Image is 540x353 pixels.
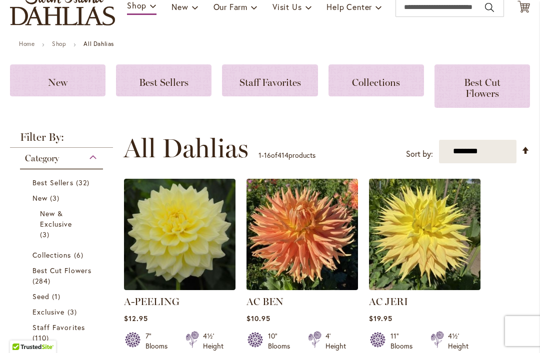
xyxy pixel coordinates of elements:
a: Home [19,40,34,47]
span: New [171,1,188,12]
span: Category [25,153,59,164]
img: AC BEN [246,179,358,290]
span: Collections [32,250,71,260]
span: Best Cut Flowers [32,266,91,275]
span: $10.95 [246,314,270,323]
span: 32 [76,177,92,188]
span: Exclusive [32,307,64,317]
span: 1 [258,150,261,160]
a: Shop [52,40,66,47]
span: New [32,193,47,203]
span: $19.95 [369,314,392,323]
span: Our Farm [213,1,247,12]
span: 3 [40,229,52,240]
a: New [10,64,105,96]
a: AC BEN [246,296,283,308]
a: Collections [32,250,93,260]
p: - of products [258,147,315,163]
a: Best Sellers [32,177,93,188]
label: Sort by: [406,145,433,163]
span: Collections [352,76,400,88]
span: $12.95 [124,314,148,323]
span: 3 [50,193,62,203]
span: Seed [32,292,49,301]
span: New [48,76,67,88]
a: A-PEELING [124,296,179,308]
a: Staff Favorites [222,64,317,96]
div: 4½' Height [448,331,468,351]
img: AC Jeri [369,179,480,290]
span: 6 [74,250,86,260]
a: New &amp; Exclusive [40,208,85,240]
span: Staff Favorites [239,76,301,88]
a: Best Cut Flowers [434,64,530,108]
span: 414 [277,150,288,160]
span: Best Sellers [32,178,73,187]
a: New [32,193,93,203]
span: All Dahlias [123,133,248,163]
a: A-Peeling [124,283,235,292]
span: 16 [264,150,271,160]
a: AC JERI [369,296,408,308]
a: Staff Favorites [32,322,93,343]
div: 10" Blooms [268,331,296,351]
strong: All Dahlias [83,40,114,47]
span: 110 [32,333,51,343]
span: 3 [67,307,79,317]
a: AC BEN [246,283,358,292]
span: Visit Us [272,1,301,12]
a: Best Cut Flowers [32,265,93,286]
span: Help Center [326,1,372,12]
a: Seed [32,291,93,302]
span: Best Sellers [139,76,188,88]
iframe: Launch Accessibility Center [7,318,35,346]
span: Best Cut Flowers [464,76,500,99]
div: 11" Blooms [390,331,418,351]
div: 7" Blooms [145,331,173,351]
span: 284 [32,276,53,286]
div: 4' Height [325,331,346,351]
img: A-Peeling [124,179,235,290]
span: New & Exclusive [40,209,72,229]
strong: Filter By: [10,132,113,148]
a: Exclusive [32,307,93,317]
span: 1 [52,291,63,302]
a: Collections [328,64,424,96]
a: Best Sellers [116,64,211,96]
div: 4½' Height [203,331,223,351]
a: AC Jeri [369,283,480,292]
span: Staff Favorites [32,323,85,332]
